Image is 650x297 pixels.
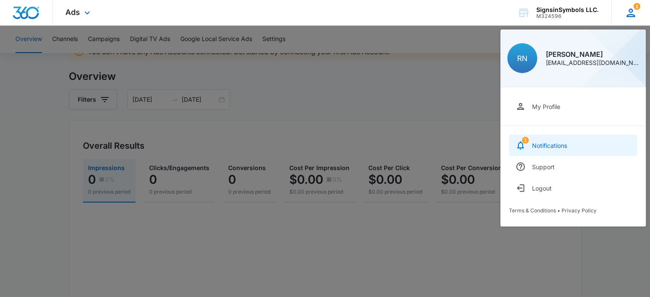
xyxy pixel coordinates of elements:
div: [PERSON_NAME] [546,51,639,58]
span: 1 [633,3,640,10]
span: Ads [65,8,80,17]
button: Logout [509,177,637,199]
div: My Profile [532,103,560,110]
div: account id [536,13,599,19]
div: account name [536,6,599,13]
span: RN [517,54,527,63]
a: notifications countNotifications [509,135,637,156]
div: Support [532,163,555,171]
div: notifications count [633,3,640,10]
a: Support [509,156,637,177]
div: • [509,207,637,214]
div: Logout [532,185,552,192]
div: [EMAIL_ADDRESS][DOMAIN_NAME] [546,60,639,66]
div: Notifications [532,142,567,149]
a: Terms & Conditions [509,207,556,214]
a: Privacy Policy [562,207,597,214]
a: My Profile [509,96,637,117]
span: 1 [522,137,529,144]
div: notifications count [522,137,529,144]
